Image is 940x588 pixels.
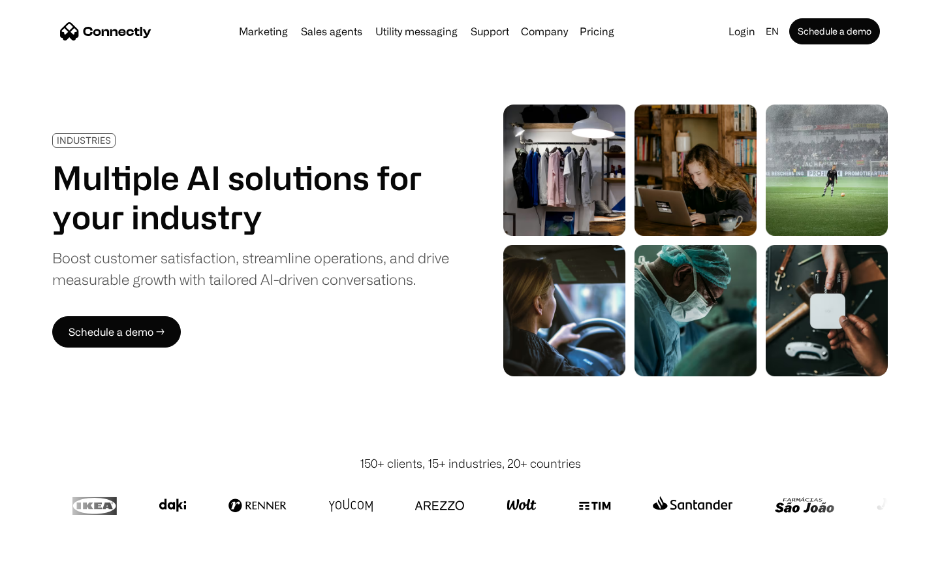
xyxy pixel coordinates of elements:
div: Company [517,22,572,41]
a: Sales agents [296,26,368,37]
div: INDUSTRIES [57,135,111,145]
div: en [766,22,779,41]
div: Company [521,22,568,41]
a: Support [465,26,514,37]
aside: Language selected: English [13,564,78,583]
a: home [60,22,151,41]
a: Schedule a demo → [52,316,181,348]
div: 150+ clients, 15+ industries, 20+ countries [360,455,581,472]
ul: Language list [26,565,78,583]
a: Login [723,22,760,41]
a: Pricing [574,26,619,37]
a: Schedule a demo [789,18,880,44]
a: Utility messaging [370,26,463,37]
div: en [760,22,787,41]
div: Boost customer satisfaction, streamline operations, and drive measurable growth with tailored AI-... [52,247,449,290]
h1: Multiple AI solutions for your industry [52,158,449,237]
a: Marketing [234,26,293,37]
